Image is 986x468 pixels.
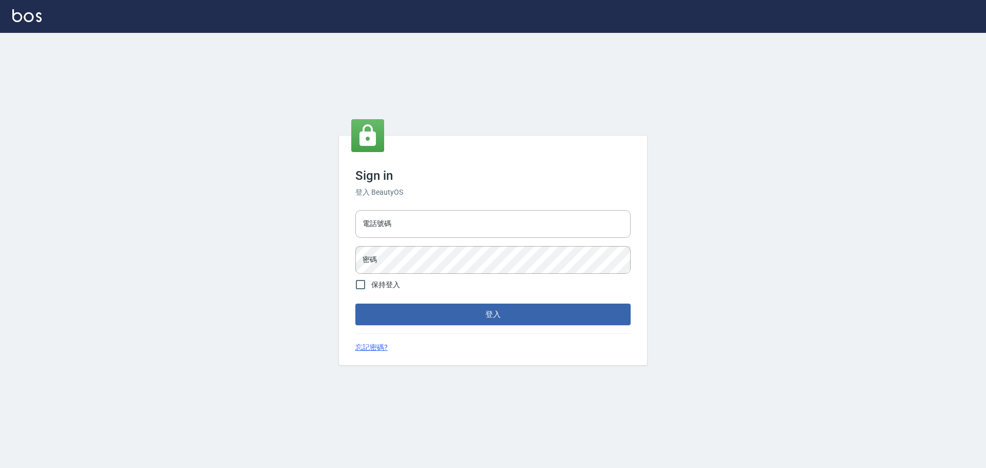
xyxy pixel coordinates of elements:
img: Logo [12,9,42,22]
h6: 登入 BeautyOS [355,187,631,198]
button: 登入 [355,304,631,325]
a: 忘記密碼? [355,342,388,353]
h3: Sign in [355,169,631,183]
span: 保持登入 [371,279,400,290]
